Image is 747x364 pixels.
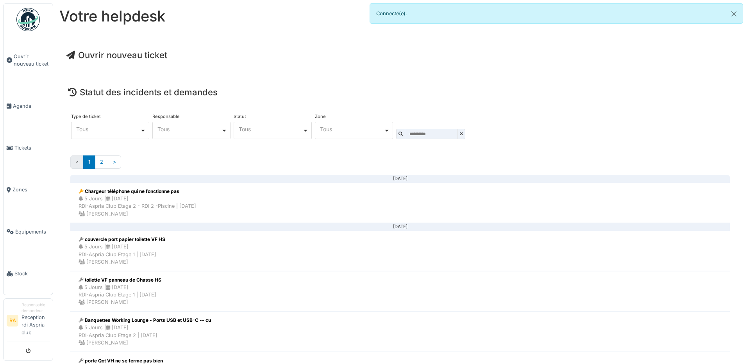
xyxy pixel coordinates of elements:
span: Zones [13,186,50,193]
div: Tous [239,127,302,131]
div: Connecté(e). [370,3,743,24]
div: 5 Jours | [DATE] RDI-Aspria Club Etage 1 | [DATE] [PERSON_NAME] [79,284,161,306]
a: Agenda [4,85,53,127]
div: Banquettes Working Lounge - Ports USB et USB-C -- cu [79,317,211,324]
a: Banquettes Working Lounge - Ports USB et USB-C -- cu 5 Jours |[DATE]RDI-Aspria Club Etage 2 | [DA... [70,311,730,352]
li: RA [7,315,18,327]
div: Chargeur téléphone qui ne fonctionne pas [79,188,196,195]
a: Chargeur téléphone qui ne fonctionne pas 5 Jours |[DATE]RDI-Aspria Club Etage 2 - RDI 2 -Piscine ... [70,182,730,223]
div: toilette VF panneau de Chasse HS [79,277,161,284]
label: Type de ticket [71,114,101,119]
a: Ouvrir nouveau ticket [66,50,167,60]
a: toilette VF panneau de Chasse HS 5 Jours |[DATE]RDI-Aspria Club Etage 1 | [DATE] [PERSON_NAME] [70,271,730,312]
span: Tickets [14,144,50,152]
nav: Pages [70,155,730,175]
span: Ouvrir nouveau ticket [14,53,50,68]
a: Tickets [4,127,53,169]
div: Tous [320,127,384,131]
a: Ouvrir nouveau ticket [4,36,53,85]
label: Zone [315,114,326,119]
div: 5 Jours | [DATE] RDI-Aspria Club Etage 2 - RDI 2 -Piscine | [DATE] [PERSON_NAME] [79,195,196,218]
button: Close [725,4,743,24]
a: Suivant [108,155,121,168]
div: 5 Jours | [DATE] RDI-Aspria Club Etage 1 | [DATE] [PERSON_NAME] [79,243,165,266]
a: RA Responsable demandeurReception rdi Aspria club [7,302,50,341]
a: couvercle port papier toilette VF HS 5 Jours |[DATE]RDI-Aspria Club Etage 1 | [DATE] [PERSON_NAME] [70,230,730,271]
img: Badge_color-CXgf-gQk.svg [16,8,40,31]
div: couvercle port papier toilette VF HS [79,236,165,243]
a: 1 [83,155,95,168]
span: Agenda [13,102,50,110]
label: Statut [234,114,246,119]
a: Équipements [4,211,53,253]
div: Responsable demandeur [21,302,50,314]
span: Stock [14,270,50,277]
label: Responsable [152,114,180,119]
li: Reception rdi Aspria club [21,302,50,339]
span: Équipements [15,228,50,236]
div: Tous [157,127,221,131]
div: Tous [76,127,140,131]
h4: Statut des incidents et demandes [68,87,732,97]
a: 2 [95,155,108,168]
a: Zones [4,169,53,211]
div: 5 Jours | [DATE] RDI-Aspria Club Etage 2 | [DATE] [PERSON_NAME] [79,324,211,346]
a: Stock [4,253,53,294]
